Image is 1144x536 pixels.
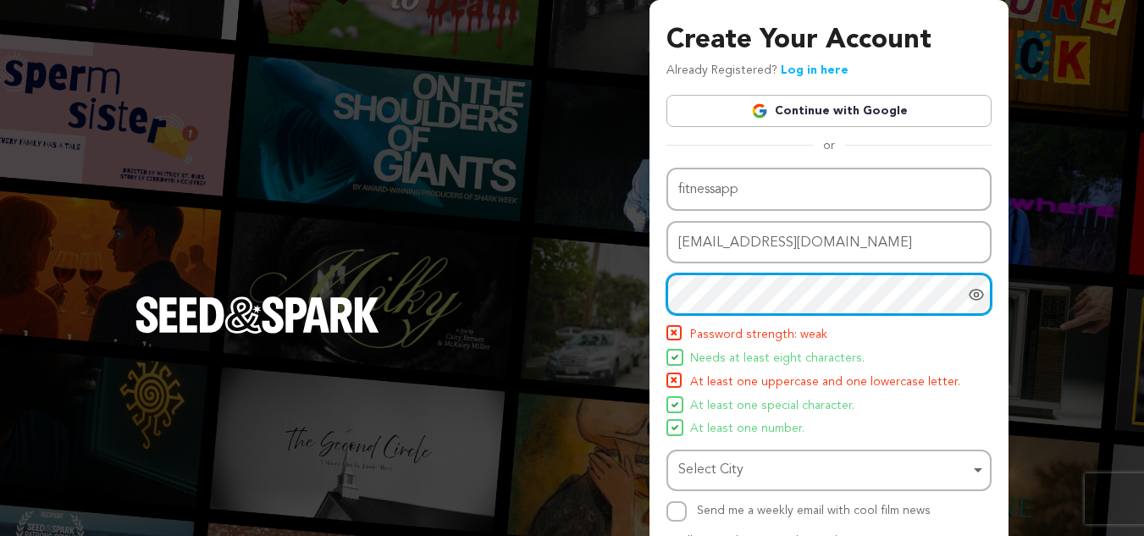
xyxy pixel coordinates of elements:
[666,61,848,81] p: Already Registered?
[671,401,678,408] img: Seed&Spark Icon
[751,102,768,119] img: Google logo
[813,137,845,154] span: or
[690,325,827,345] span: Password strength: weak
[690,396,854,417] span: At least one special character.
[678,458,970,483] div: Select City
[968,286,985,303] a: Show password as plain text. Warning: this will display your password on the screen.
[690,349,865,369] span: Needs at least eight characters.
[135,296,379,334] img: Seed&Spark Logo
[781,64,848,76] a: Log in here
[666,95,992,127] a: Continue with Google
[671,424,678,431] img: Seed&Spark Icon
[697,505,931,517] label: Send me a weekly email with cool film news
[135,296,379,367] a: Seed&Spark Homepage
[666,20,992,61] h3: Create Your Account
[668,327,680,339] img: Seed&Spark Icon
[690,419,804,439] span: At least one number.
[668,374,680,386] img: Seed&Spark Icon
[690,373,960,393] span: At least one uppercase and one lowercase letter.
[666,168,992,211] input: Name
[671,354,678,361] img: Seed&Spark Icon
[666,221,992,264] input: Email address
